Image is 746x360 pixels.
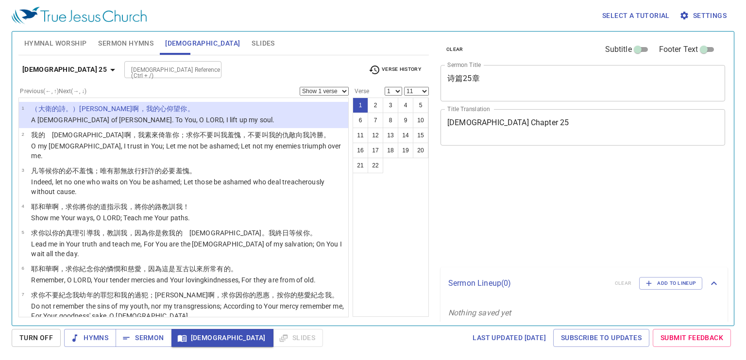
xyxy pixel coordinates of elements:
[12,7,147,24] img: True Jesus Church
[270,291,339,299] wh2617: ，按你的慈愛
[107,203,189,211] wh1870: 指示
[132,105,194,113] wh3068: 啊，我的心
[176,203,189,211] wh3925: 我！
[447,118,718,136] textarea: [DEMOGRAPHIC_DATA] Chapter 25
[141,265,237,273] wh2617: ，因為這是亙古以來
[323,131,330,139] wh5970: 。
[31,141,345,161] p: O my [DEMOGRAPHIC_DATA], I trust in You; Let me not be ashamed; Let not my enemies triumph over me.
[31,275,316,285] p: Remember, O LORD, Your tender mercies and Your lovingkindnesses, For they are from of old.
[441,44,469,55] button: clear
[180,105,194,113] wh5375: 你。
[120,229,316,237] wh3925: 我，因為你是救
[639,277,702,290] button: Add to Lineup
[441,267,728,299] div: Sermon Lineup(0)clearAdd to Lineup
[21,292,24,297] span: 7
[98,37,153,49] span: Sermon Hymns
[24,37,87,49] span: Hymnal Worship
[31,115,274,125] p: A [DEMOGRAPHIC_DATA] of [PERSON_NAME]. To You, O LORD, I lift up my soul.
[598,7,674,25] button: Select a tutorial
[661,332,723,344] span: Submit Feedback
[363,63,427,77] button: Verse History
[72,332,108,344] span: Hymns
[311,291,339,299] wh2898: 紀念
[114,291,339,299] wh2403: 和我的過犯
[398,113,413,128] button: 9
[353,98,368,113] button: 1
[148,291,339,299] wh6588: ；[PERSON_NAME]
[398,143,413,158] button: 19
[353,113,368,128] button: 6
[12,329,61,347] button: Turn Off
[21,131,24,137] span: 2
[19,332,53,344] span: Turn Off
[353,128,368,143] button: 11
[52,167,196,175] wh6960: 你的必不羞愧
[645,279,696,288] span: Add to Lineup
[437,156,669,264] iframe: from-child
[203,265,237,273] wh5769: 所常有的。
[93,265,237,273] wh2142: 你的憐憫
[553,329,649,347] a: Subscribe to Updates
[31,239,345,259] p: Lead me in Your truth and teach me, For You are the [DEMOGRAPHIC_DATA] of my salvation; On You I ...
[413,113,428,128] button: 10
[653,329,731,347] a: Submit Feedback
[21,105,24,111] span: 1
[120,203,189,211] wh3045: 我，將你的路
[208,291,339,299] wh3068: 啊，求你因你的恩惠
[31,104,274,114] p: （大衛
[681,10,727,22] span: Settings
[296,131,330,139] wh341: 向我誇勝
[413,128,428,143] button: 15
[31,228,345,238] p: 求你以你的真理
[383,143,398,158] button: 18
[31,166,345,176] p: 凡等候
[325,291,339,299] wh2142: 我。
[31,290,345,300] p: 求你不要紀念
[31,130,345,140] p: 我的 [DEMOGRAPHIC_DATA]
[289,229,317,237] wh3117: 等候
[369,64,421,76] span: Verse History
[262,229,317,237] wh430: 。我終日
[120,265,237,273] wh7356: 和慈愛
[64,329,116,347] button: Hymns
[605,44,632,55] span: Subtitle
[127,64,203,75] input: Type Bible Reference
[123,332,164,344] span: Sermon
[21,203,24,209] span: 4
[353,143,368,158] button: 16
[171,329,273,347] button: [DEMOGRAPHIC_DATA]
[398,98,413,113] button: 4
[561,332,642,344] span: Subscribe to Updates
[413,98,428,113] button: 5
[678,7,730,25] button: Settings
[31,301,345,321] p: Do not remember the sins of my youth, nor my transgressions; According to Your mercy remember me,...
[303,229,317,237] wh6960: 你。
[21,167,24,173] span: 3
[353,158,368,173] button: 21
[383,98,398,113] button: 3
[72,291,339,299] wh2142: 我幼年
[473,332,546,344] span: Last updated [DATE]
[116,329,171,347] button: Sermon
[413,143,428,158] button: 20
[353,88,369,94] label: Verse
[448,278,607,289] p: Sermon Lineup ( 0 )
[659,44,698,55] span: Footer Text
[165,37,240,49] span: [DEMOGRAPHIC_DATA]
[20,88,86,94] label: Previous (←, ↑) Next (→, ↓)
[169,229,316,237] wh3468: 我的 [DEMOGRAPHIC_DATA]
[31,264,316,274] p: 耶和華
[252,37,274,49] span: Slides
[368,158,383,173] button: 22
[162,203,189,211] wh734: 教訓
[93,167,196,175] wh954: ；唯有那無故
[93,291,339,299] wh5271: 的罪愆
[21,229,24,235] span: 5
[31,202,190,212] p: 耶和華
[21,265,24,271] span: 6
[469,329,550,347] a: Last updated [DATE]
[52,265,237,273] wh3068: 啊，求你紀念
[52,203,189,211] wh3068: 啊，求你將你的道
[602,10,670,22] span: Select a tutorial
[22,64,107,76] b: [DEMOGRAPHIC_DATA] 25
